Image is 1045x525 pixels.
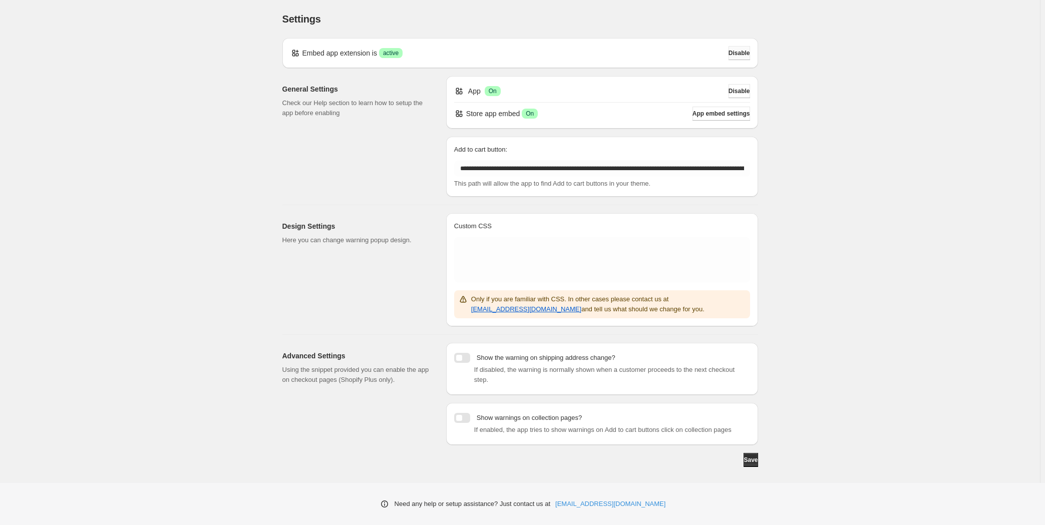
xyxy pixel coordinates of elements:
p: Only if you are familiar with CSS. In other cases please contact us at and tell us what should we... [471,294,746,314]
p: Embed app extension is [302,48,377,58]
button: Disable [729,46,750,60]
a: [EMAIL_ADDRESS][DOMAIN_NAME] [471,305,581,313]
p: App [468,86,481,96]
button: Disable [729,84,750,98]
span: App embed settings [692,110,750,118]
a: [EMAIL_ADDRESS][DOMAIN_NAME] [555,499,665,509]
span: If enabled, the app tries to show warnings on Add to cart buttons click on collection pages [474,426,732,433]
button: App embed settings [692,107,750,121]
span: Settings [282,14,321,25]
h2: Advanced Settings [282,351,430,361]
p: Here you can change warning popup design. [282,235,430,245]
p: Check our Help section to learn how to setup the app before enabling [282,98,430,118]
p: Store app embed [466,109,520,119]
p: Show the warning on shipping address change? [477,353,615,363]
span: On [489,87,497,95]
span: active [383,49,399,57]
span: Disable [729,49,750,57]
h2: Design Settings [282,221,430,231]
span: If disabled, the warning is normally shown when a customer proceeds to the next checkout step. [474,366,735,383]
p: Show warnings on collection pages? [477,413,582,423]
button: Save [744,453,758,467]
span: Save [744,456,758,464]
span: On [526,110,534,118]
span: Disable [729,87,750,95]
h2: General Settings [282,84,430,94]
span: Add to cart button: [454,146,507,153]
p: Using the snippet provided you can enable the app on checkout pages (Shopify Plus only). [282,365,430,385]
span: This path will allow the app to find Add to cart buttons in your theme. [454,180,650,187]
span: Custom CSS [454,222,492,230]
